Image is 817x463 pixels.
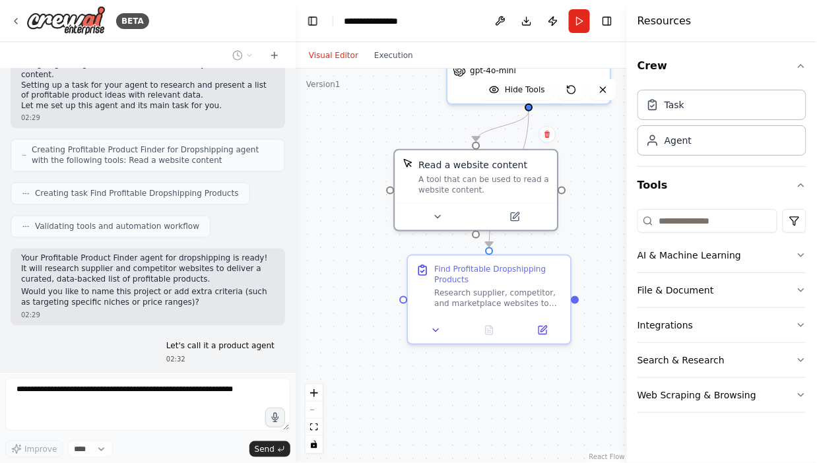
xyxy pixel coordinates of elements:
[255,444,275,454] span: Send
[306,402,323,419] button: zoom out
[344,15,411,28] nav: breadcrumb
[520,323,566,338] button: Open in side panel
[481,79,553,100] button: Hide Tools
[637,308,806,342] button: Integrations
[21,311,275,321] div: 02:29
[116,13,149,29] div: BETA
[477,209,552,225] button: Open in side panel
[505,84,545,95] span: Hide Tools
[32,145,274,166] span: Creating Profitable Product Finder for Dropshipping agent with the following tools: Read a websit...
[264,47,285,63] button: Start a new chat
[637,378,806,412] button: Web Scraping & Browsing
[366,47,421,63] button: Execution
[470,65,516,76] span: gpt-4o-mini
[21,101,275,111] p: Let me set up this agent and its main task for you.
[637,47,806,84] button: Crew
[301,47,366,63] button: Visual Editor
[35,189,239,199] span: Creating task Find Profitable Dropshipping Products
[434,288,562,309] div: Research supplier, competitor, and marketplace websites to identify trending and high-margin prod...
[469,111,535,141] g: Edge from 9611a374-5528-4855-b3fc-97d163077fa9 to 234b4f67-3ceb-446c-b659-4d447a1f7af1
[306,419,323,436] button: fit view
[418,174,549,195] div: A tool that can be used to read a website content.
[26,6,106,36] img: Logo
[21,113,275,123] div: 02:29
[21,80,275,101] li: Setting up a task for your agent to research and present a list of profitable product ideas with ...
[304,12,322,30] button: Hide left sidebar
[249,441,290,457] button: Send
[637,343,806,377] button: Search & Research
[166,355,275,365] div: 02:32
[418,158,527,171] div: Read a website content
[24,444,57,454] span: Improve
[598,12,616,30] button: Hide right sidebar
[21,288,275,308] p: Would you like to name this project or add extra criteria (such as targeting specific niches or p...
[35,222,199,232] span: Validating tools and automation workflow
[265,408,285,427] button: Click to speak your automation idea
[637,238,806,272] button: AI & Machine Learning
[461,323,517,338] button: No output available
[589,453,625,460] a: React Flow attribution
[665,98,684,111] div: Task
[637,204,806,423] div: Tools
[21,59,275,80] li: Assigning the agent the tool to read and analyze website content.
[637,84,806,166] div: Crew
[665,134,692,147] div: Agent
[407,255,572,345] div: Find Profitable Dropshipping ProductsResearch supplier, competitor, and marketplace websites to i...
[306,385,323,402] button: zoom in
[5,441,63,458] button: Improve
[637,167,806,204] button: Tools
[403,158,413,169] img: ScrapeElementFromWebsiteTool
[227,47,259,63] button: Switch to previous chat
[637,273,806,307] button: File & Document
[306,436,323,453] button: toggle interactivity
[306,79,341,90] div: Version 1
[393,149,558,231] div: ScrapeElementFromWebsiteToolRead a website contentA tool that can be used to read a website content.
[637,13,692,29] h4: Resources
[539,126,556,143] button: Delete node
[434,264,562,285] div: Find Profitable Dropshipping Products
[21,254,275,285] p: Your Profitable Product Finder agent for dropshipping is ready! It will research supplier and com...
[306,385,323,453] div: React Flow controls
[166,342,275,352] p: Let's call it a product agent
